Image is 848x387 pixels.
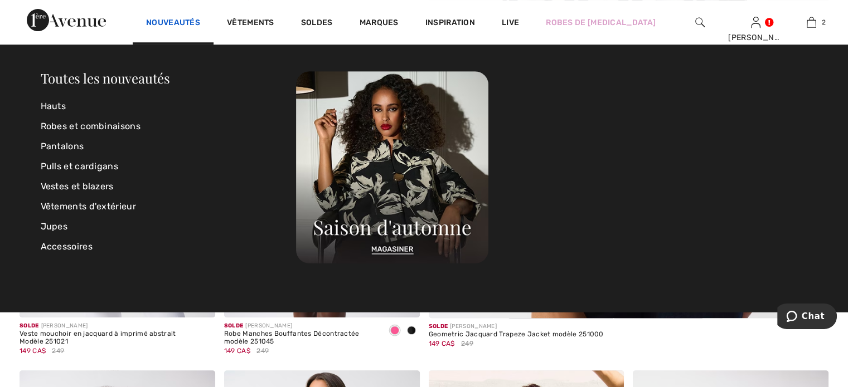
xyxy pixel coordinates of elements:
a: Nouveautés [146,18,200,30]
a: Robes de [MEDICAL_DATA] [546,17,656,28]
span: 149 CA$ [429,340,455,347]
a: Hauts [41,96,297,116]
img: Mon panier [807,16,816,29]
img: Mes infos [751,16,760,29]
div: Robe Manches Bouffantes Décontractée modèle 251045 [224,330,377,346]
a: Toutes les nouveautés [41,69,170,87]
span: 249 [52,346,64,356]
img: 250825112755_e80b8af1c0156.jpg [296,71,488,263]
div: Black [403,322,420,340]
div: [PERSON_NAME] [429,322,604,331]
a: Vêtements d'extérieur [41,197,297,217]
img: recherche [695,16,705,29]
span: 249 [256,346,269,356]
a: Pulls et cardigans [41,156,297,177]
span: Inspiration [425,18,475,30]
iframe: Ouvre un widget dans lequel vous pouvez chatter avec l’un de nos agents [777,303,837,331]
a: Jupes [41,217,297,237]
span: Solde [20,322,39,329]
a: Se connecter [751,17,760,27]
div: [PERSON_NAME] [224,322,377,330]
a: 2 [784,16,839,29]
span: 2 [822,17,826,27]
div: Geometric Jacquard Trapeze Jacket modèle 251000 [429,331,604,339]
div: [PERSON_NAME] [728,32,783,43]
span: 149 CA$ [224,347,250,355]
div: [PERSON_NAME] [20,322,215,330]
span: 249 [461,339,473,349]
span: Solde [224,322,244,329]
a: Vestes et blazers [41,177,297,197]
a: Accessoires [41,237,297,257]
a: Marques [360,18,399,30]
a: Live [502,17,519,28]
a: Soldes [301,18,333,30]
a: Robes et combinaisons [41,116,297,136]
a: Vêtements [227,18,274,30]
img: 1ère Avenue [27,9,106,31]
div: Veste mouchoir en jacquard à imprimé abstrait Modèle 251021 [20,330,215,346]
span: Solde [429,323,448,330]
span: 149 CA$ [20,347,46,355]
a: Pantalons [41,136,297,156]
div: Geranium [386,322,403,340]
